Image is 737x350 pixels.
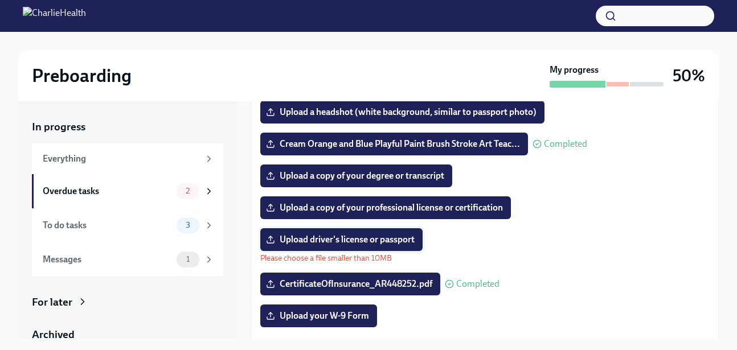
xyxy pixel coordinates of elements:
span: Upload a headshot (white background, similar to passport photo) [268,106,537,118]
label: Upload your W-9 Form [260,304,377,327]
span: Completed [544,139,587,149]
div: To do tasks [43,219,172,232]
a: For later [32,295,223,310]
label: Upload a headshot (white background, similar to passport photo) [260,101,544,123]
p: For W9, you can find a blank copy of this online. [260,336,709,349]
label: Upload driver's license or passport [260,228,423,251]
h3: 50% [673,65,705,86]
img: CharlieHealth [23,7,86,25]
label: Cream Orange and Blue Playful Paint Brush Stroke Art Teac... [260,133,528,155]
span: Upload a copy of your professional license or certification [268,202,503,213]
p: Please choose a file smaller than 10MB [260,253,423,263]
a: In progress [32,120,223,134]
label: Upload a copy of your professional license or certification [260,196,511,219]
a: To do tasks3 [32,208,223,242]
span: 2 [179,187,196,195]
h2: Preboarding [32,64,132,87]
div: For later [32,295,72,310]
span: Cream Orange and Blue Playful Paint Brush Stroke Art Teac... [268,138,520,150]
span: Completed [456,279,499,289]
strong: My progress [550,64,599,76]
a: Overdue tasks2 [32,174,223,208]
span: 1 [179,255,196,263]
span: Upload your W-9 Form [268,310,369,322]
a: Archived [32,327,223,342]
div: Overdue tasks [43,185,172,197]
span: CertificateOfInsurance_AR448252.pdf [268,278,432,290]
div: Messages [43,253,172,266]
label: Upload a copy of your degree or transcript [260,164,452,187]
a: Messages1 [32,242,223,277]
span: Upload driver's license or passport [268,234,415,245]
a: Everything [32,143,223,174]
span: Upload a copy of your degree or transcript [268,170,444,182]
div: Everything [43,153,199,165]
label: CertificateOfInsurance_AR448252.pdf [260,273,440,295]
span: 3 [179,221,197,229]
